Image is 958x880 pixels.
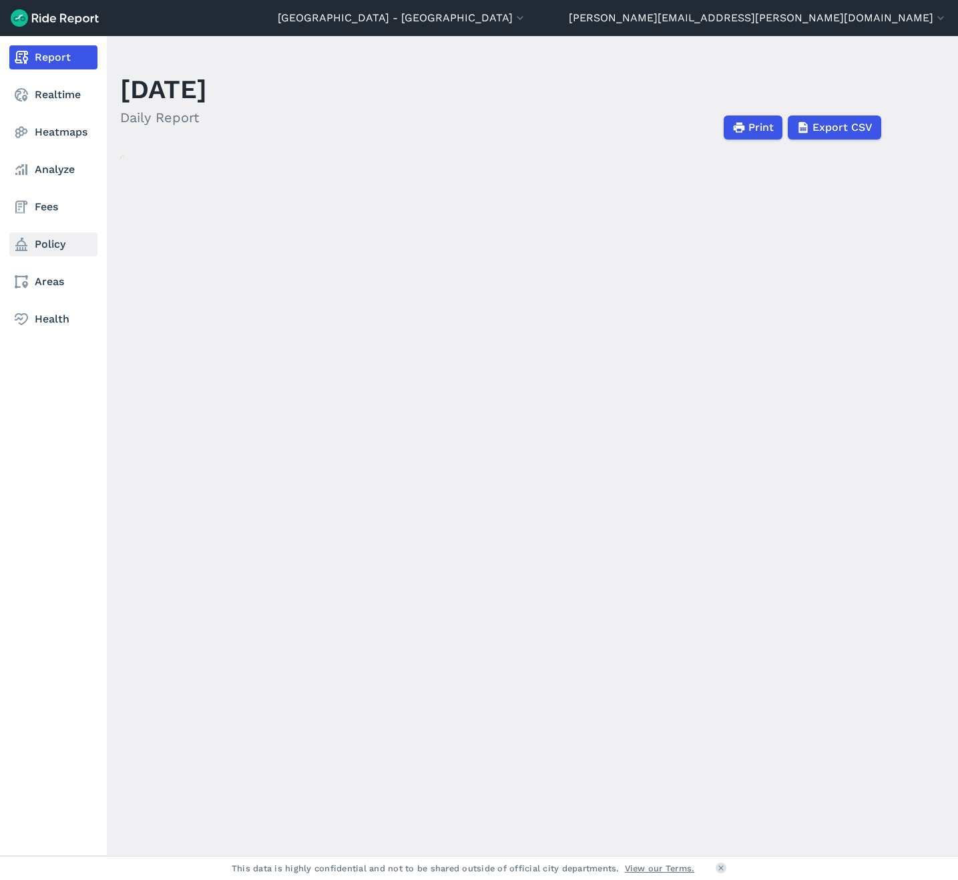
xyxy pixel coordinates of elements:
a: Analyze [9,158,97,182]
h2: Daily Report [120,107,207,128]
a: View our Terms. [625,862,695,875]
a: Fees [9,195,97,219]
button: [GEOGRAPHIC_DATA] - [GEOGRAPHIC_DATA] [278,10,527,26]
button: Export CSV [788,116,881,140]
span: Export CSV [812,120,873,136]
span: Print [748,120,774,136]
a: Areas [9,270,97,294]
button: [PERSON_NAME][EMAIL_ADDRESS][PERSON_NAME][DOMAIN_NAME] [569,10,947,26]
h1: [DATE] [120,71,207,107]
img: Ride Report [11,9,99,27]
a: Policy [9,232,97,256]
a: Realtime [9,83,97,107]
button: Print [724,116,782,140]
a: Report [9,45,97,69]
a: Health [9,307,97,331]
a: Heatmaps [9,120,97,144]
